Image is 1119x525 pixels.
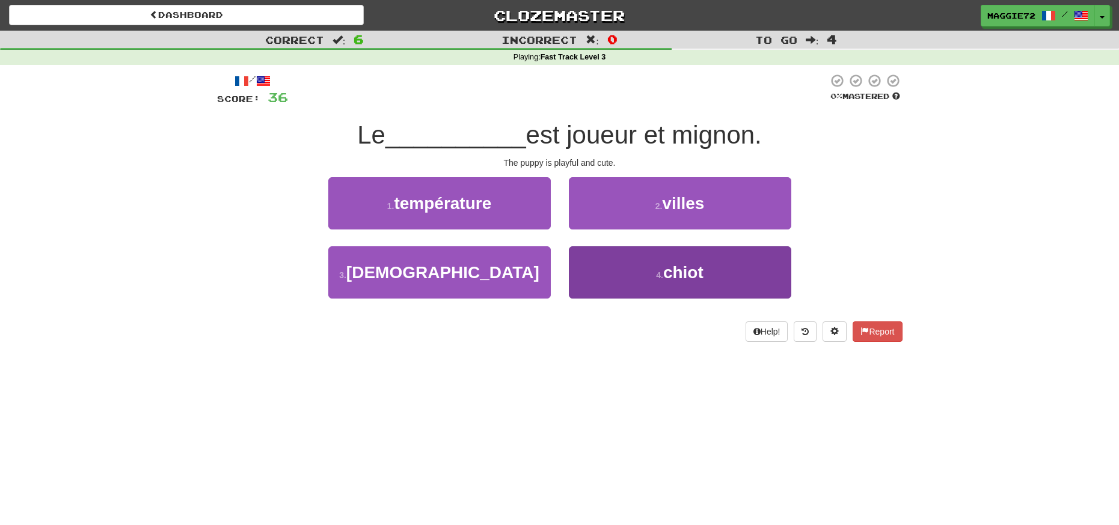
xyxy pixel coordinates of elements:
[794,321,817,342] button: Round history (alt+y)
[987,10,1035,21] span: Maggie72
[806,35,819,45] span: :
[265,34,324,46] span: Correct
[981,5,1095,26] a: Maggie72 /
[1062,10,1068,18] span: /
[755,34,797,46] span: To go
[217,73,288,88] div: /
[607,32,618,46] span: 0
[339,270,346,280] small: 3 .
[217,157,903,169] div: The puppy is playful and cute.
[746,321,788,342] button: Help!
[328,246,551,299] button: 3.[DEMOGRAPHIC_DATA]
[853,321,902,342] button: Report
[9,5,364,25] a: Dashboard
[382,5,737,26] a: Clozemaster
[526,121,762,149] span: est joueur et mignon.
[827,32,837,46] span: 4
[830,91,842,101] span: 0 %
[394,194,491,213] span: température
[569,177,791,229] button: 2.villes
[663,263,704,282] span: chiot
[346,263,539,282] span: [DEMOGRAPHIC_DATA]
[586,35,599,45] span: :
[357,121,385,149] span: Le
[217,94,260,104] span: Score:
[569,246,791,299] button: 4.chiot
[328,177,551,229] button: 1.température
[828,91,903,102] div: Mastered
[501,34,577,46] span: Incorrect
[354,32,364,46] span: 6
[333,35,346,45] span: :
[655,201,663,211] small: 2 .
[268,90,288,105] span: 36
[387,201,394,211] small: 1 .
[662,194,704,213] span: villes
[656,270,663,280] small: 4 .
[385,121,526,149] span: __________
[541,53,606,61] strong: Fast Track Level 3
